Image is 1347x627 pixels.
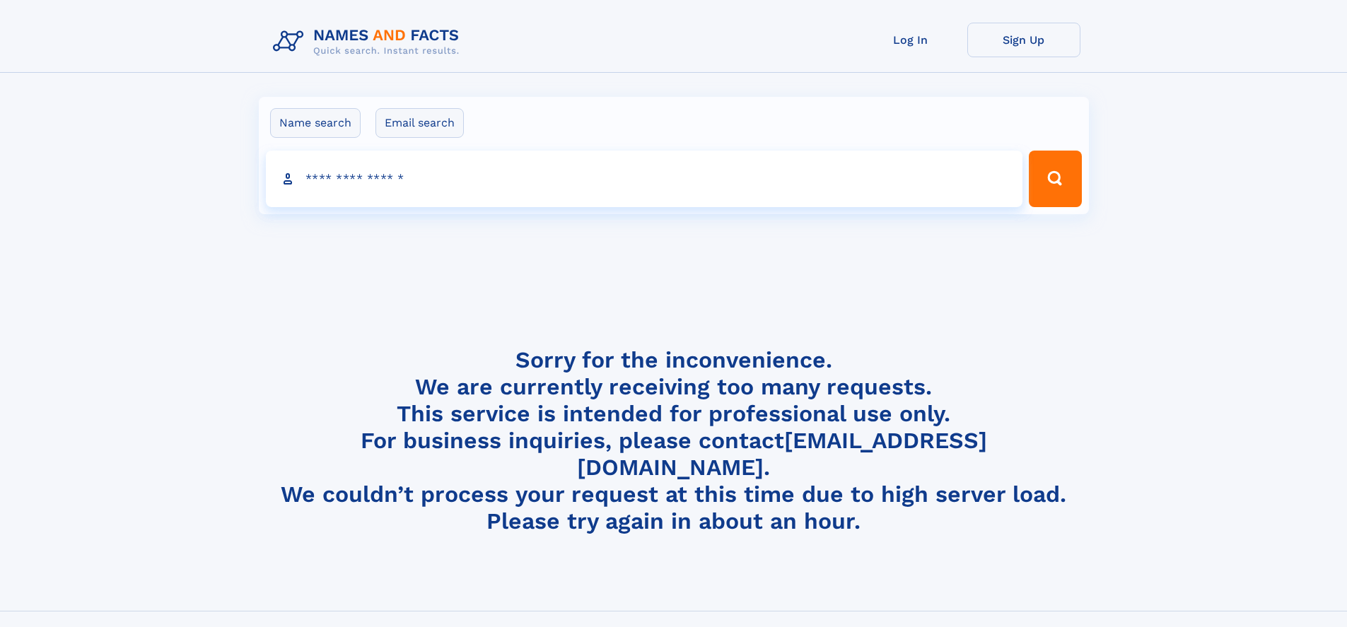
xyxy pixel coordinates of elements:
[967,23,1080,57] a: Sign Up
[267,23,471,61] img: Logo Names and Facts
[270,108,361,138] label: Name search
[266,151,1023,207] input: search input
[267,346,1080,535] h4: Sorry for the inconvenience. We are currently receiving too many requests. This service is intend...
[375,108,464,138] label: Email search
[854,23,967,57] a: Log In
[577,427,987,481] a: [EMAIL_ADDRESS][DOMAIN_NAME]
[1029,151,1081,207] button: Search Button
